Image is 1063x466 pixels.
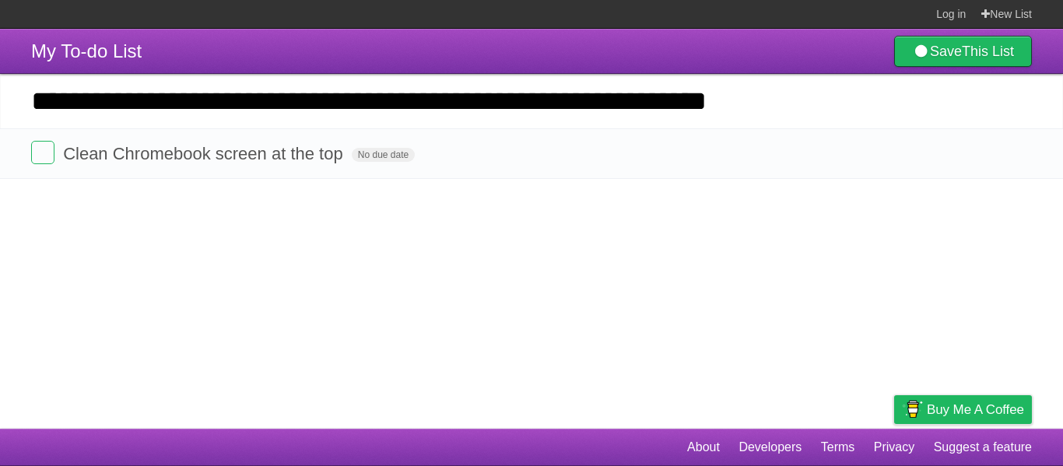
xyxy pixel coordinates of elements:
[31,40,142,61] span: My To-do List
[894,36,1032,67] a: SaveThis List
[927,396,1024,423] span: Buy me a coffee
[738,433,802,462] a: Developers
[874,433,914,462] a: Privacy
[821,433,855,462] a: Terms
[63,144,347,163] span: Clean Chromebook screen at the top
[934,433,1032,462] a: Suggest a feature
[352,148,415,162] span: No due date
[902,396,923,422] img: Buy me a coffee
[687,433,720,462] a: About
[962,44,1014,59] b: This List
[894,395,1032,424] a: Buy me a coffee
[31,141,54,164] label: Done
